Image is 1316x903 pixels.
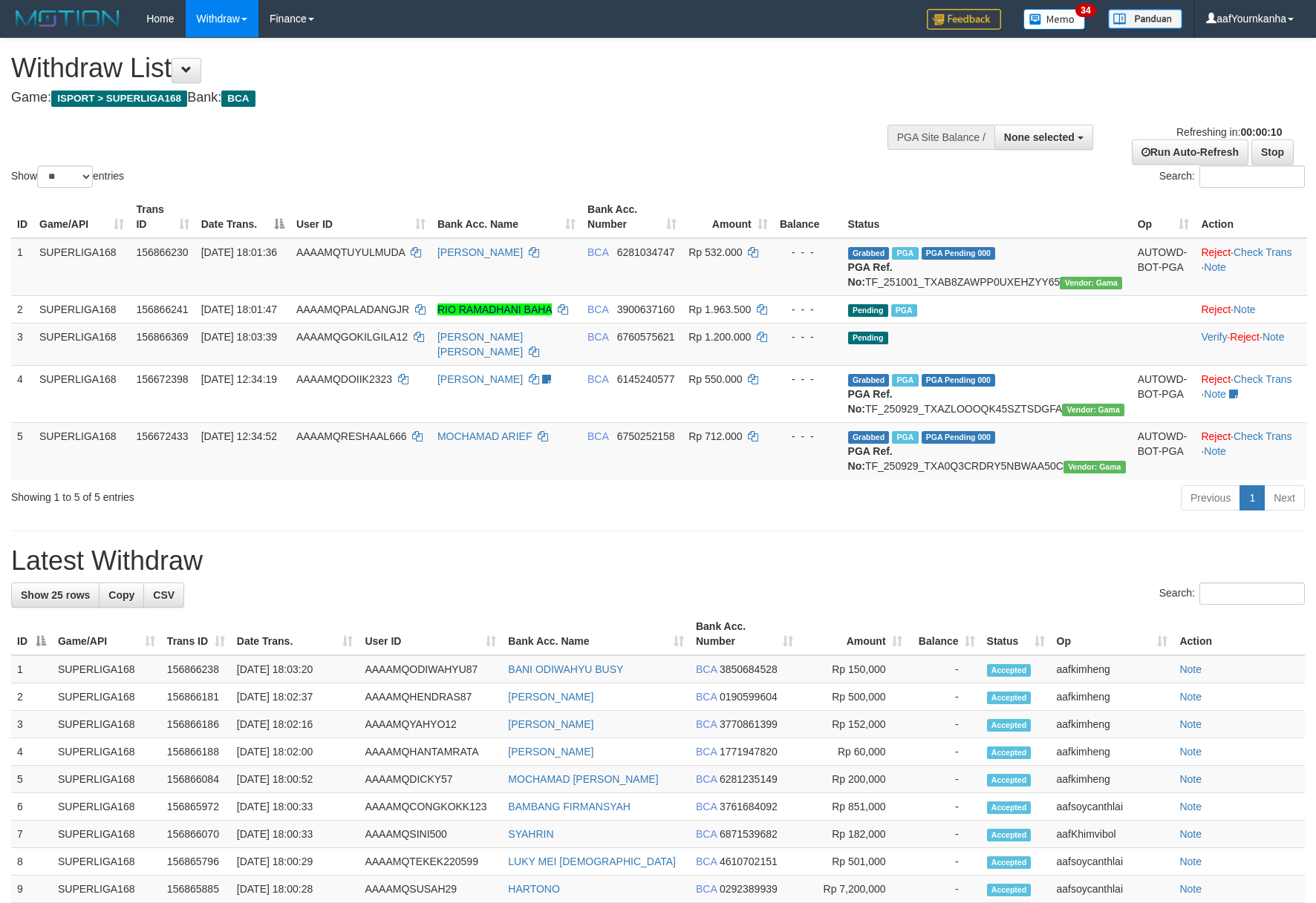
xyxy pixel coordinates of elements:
td: · · [1195,422,1307,479]
th: Bank Acc. Number: activate to sort column ascending [690,613,799,655]
td: - [908,848,981,876]
td: TF_250929_TXA0Q3CRDRY5NBWAA50C [842,422,1132,479]
td: [DATE] 18:02:00 [231,738,359,766]
td: SUPERLIGA168 [33,323,130,365]
th: Amount: activate to sort column ascending [799,613,908,655]
td: SUPERLIGA168 [52,766,161,793]
a: Note [1179,691,1202,703]
span: AAAAMQPALADANGJR [296,303,409,315]
a: MOCHAMAD [PERSON_NAME] [508,773,658,785]
a: Note [1234,303,1256,315]
td: 4 [11,738,52,766]
a: [PERSON_NAME] [437,373,523,385]
label: Search: [1159,165,1305,188]
a: SYAHRIN [508,828,553,840]
span: Pending [848,304,888,317]
td: AAAAMQCONGKOKK123 [359,793,502,821]
span: 156866230 [136,246,188,258]
td: 3 [11,323,33,365]
span: Grabbed [848,431,890,444]
span: 156866369 [136,331,188,343]
h4: Game: Bank: [11,91,862,105]
input: Search: [1199,165,1305,188]
td: - [908,738,981,766]
th: Op: activate to sort column ascending [1051,613,1174,655]
td: AAAAMQODIWAHYU87 [359,655,502,683]
td: - [908,655,981,683]
td: 156866238 [161,655,231,683]
span: Copy 3900637160 to clipboard [617,303,675,315]
span: ISPORT > SUPERLIGA168 [51,91,187,107]
td: Rp 851,000 [799,793,908,821]
a: Note [1179,856,1202,867]
a: Note [1204,445,1226,457]
a: CSV [143,582,184,608]
a: Copy [99,582,144,608]
a: HARTONO [508,883,560,895]
th: ID: activate to sort column descending [11,613,52,655]
td: [DATE] 18:00:33 [231,793,359,821]
a: Check Trans [1234,430,1292,442]
span: [DATE] 12:34:19 [201,373,277,385]
span: AAAAMQRESHAAL666 [296,430,407,442]
td: · · [1195,323,1307,365]
span: Copy 3850684528 to clipboard [720,663,778,675]
span: Accepted [987,829,1032,841]
span: BCA [696,663,717,675]
span: [DATE] 18:03:39 [201,331,277,343]
td: SUPERLIGA168 [33,238,130,296]
span: [DATE] 18:01:36 [201,246,277,258]
span: Copy 1771947820 to clipboard [720,746,778,758]
td: [DATE] 18:02:16 [231,711,359,738]
a: Run Auto-Refresh [1132,139,1248,165]
td: 156865885 [161,876,231,903]
a: Note [1179,718,1202,730]
td: SUPERLIGA168 [52,793,161,821]
td: Rp 200,000 [799,766,908,793]
th: Status: activate to sort column ascending [981,613,1051,655]
td: SUPERLIGA168 [52,738,161,766]
td: [DATE] 18:00:29 [231,848,359,876]
span: Marked by aafsoycanthlai [892,247,918,260]
div: - - - [780,372,836,387]
td: [DATE] 18:00:52 [231,766,359,793]
label: Show entries [11,165,124,188]
a: [PERSON_NAME] [508,746,593,758]
td: 2 [11,683,52,711]
img: Feedback.jpg [927,9,1001,30]
span: BCA [587,331,608,343]
span: Marked by aafsoycanthlai [892,431,918,444]
td: 156866084 [161,766,231,793]
a: Reject [1201,303,1231,315]
a: Reject [1201,246,1231,258]
td: - [908,711,981,738]
a: Note [1263,331,1285,343]
span: BCA [696,856,717,867]
a: Note [1204,261,1226,273]
span: Rp 532.000 [688,246,742,258]
td: aafkimheng [1051,738,1174,766]
img: MOTION_logo.png [11,7,124,30]
span: AAAAMQGOKILGILA12 [296,331,408,343]
td: AAAAMQDICKY57 [359,766,502,793]
a: BANI ODIWAHYU BUSY [508,663,623,675]
a: Stop [1251,139,1294,165]
span: AAAAMQDOIIK2323 [296,373,392,385]
span: Copy 0190599604 to clipboard [720,691,778,703]
td: 2 [11,295,33,323]
td: 156866188 [161,738,231,766]
th: Balance: activate to sort column ascending [908,613,981,655]
td: SUPERLIGA168 [33,295,130,323]
td: · [1195,295,1307,323]
a: [PERSON_NAME] [PERSON_NAME] [437,331,523,358]
th: User ID: activate to sort column ascending [290,196,431,238]
td: aafsoycanthlai [1051,876,1174,903]
td: TF_250929_TXAZLOOOQK45SZTSDGFA [842,365,1132,422]
a: Note [1204,388,1226,400]
th: Date Trans.: activate to sort column descending [195,196,290,238]
img: panduan.png [1108,9,1182,29]
span: PGA Pending [922,374,996,387]
td: TF_251001_TXAB8ZAWPP0UXEHZYY65 [842,238,1132,296]
span: BCA [696,746,717,758]
th: Game/API: activate to sort column ascending [33,196,130,238]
